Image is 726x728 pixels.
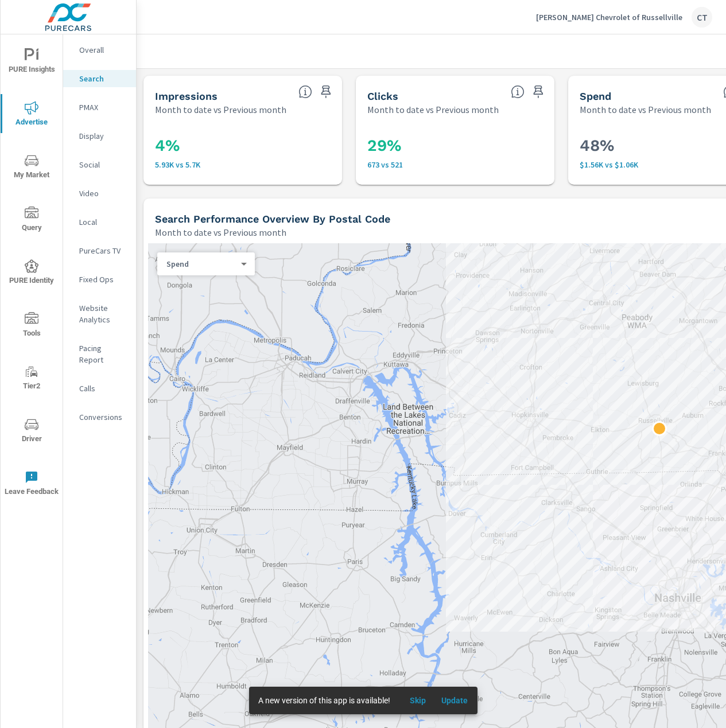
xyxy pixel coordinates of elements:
[155,90,218,102] h5: Impressions
[4,365,59,393] span: Tier2
[157,259,246,270] div: Spend
[79,102,127,113] p: PMAX
[63,70,136,87] div: Search
[511,85,525,99] span: The number of times an ad was clicked by a consumer.
[4,48,59,76] span: PURE Insights
[79,188,127,199] p: Video
[79,44,127,56] p: Overall
[79,342,127,365] p: Pacing Report
[63,99,136,116] div: PMAX
[258,696,390,705] span: A new version of this app is available!
[4,312,59,340] span: Tools
[63,271,136,288] div: Fixed Ops
[63,299,136,328] div: Website Analytics
[692,7,712,28] div: CT
[155,160,331,169] p: 5,930 vs 5,697
[404,695,432,706] span: Skip
[63,127,136,145] div: Display
[79,130,127,142] p: Display
[63,408,136,426] div: Conversions
[63,41,136,59] div: Overall
[4,470,59,499] span: Leave Feedback
[63,340,136,368] div: Pacing Report
[79,73,127,84] p: Search
[63,213,136,231] div: Local
[580,90,611,102] h5: Spend
[441,695,468,706] span: Update
[155,136,331,155] h3: 4%
[63,380,136,397] div: Calls
[79,302,127,325] p: Website Analytics
[399,691,436,710] button: Skip
[79,411,127,423] p: Conversions
[4,154,59,182] span: My Market
[529,83,548,101] span: Save this to your personalized report
[79,245,127,256] p: PureCars TV
[63,185,136,202] div: Video
[317,83,335,101] span: Save this to your personalized report
[79,216,127,228] p: Local
[155,213,390,225] h5: Search Performance Overview By Postal Code
[4,101,59,129] span: Advertise
[63,156,136,173] div: Social
[298,85,312,99] span: The number of times an ad was shown on your behalf.
[79,274,127,285] p: Fixed Ops
[367,136,543,155] h3: 29%
[155,225,286,239] p: Month to date vs Previous month
[536,12,682,22] p: [PERSON_NAME] Chevrolet of Russellville
[367,160,543,169] p: 673 vs 521
[436,691,473,710] button: Update
[4,259,59,287] span: PURE Identity
[367,90,398,102] h5: Clicks
[63,242,136,259] div: PureCars TV
[166,259,236,269] p: Spend
[367,103,499,116] p: Month to date vs Previous month
[79,383,127,394] p: Calls
[580,103,711,116] p: Month to date vs Previous month
[1,34,63,509] div: nav menu
[79,159,127,170] p: Social
[4,207,59,235] span: Query
[4,418,59,446] span: Driver
[155,103,286,116] p: Month to date vs Previous month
